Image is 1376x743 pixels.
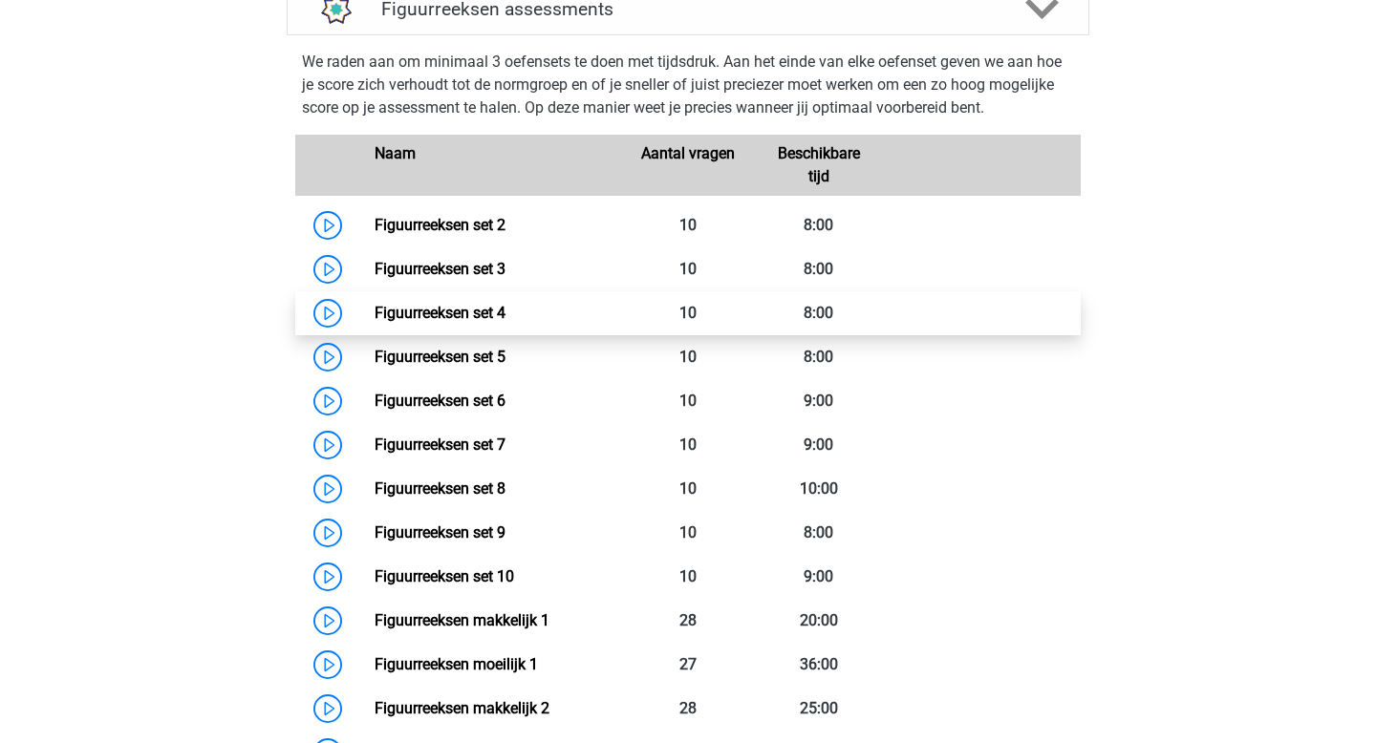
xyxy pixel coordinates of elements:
a: Figuurreeksen set 3 [375,260,505,278]
a: Figuurreeksen set 5 [375,348,505,366]
a: Figuurreeksen moeilijk 1 [375,655,538,673]
a: Figuurreeksen set 10 [375,567,514,585]
div: Beschikbare tijd [753,142,884,188]
div: Aantal vragen [622,142,753,188]
a: Figuurreeksen makkelijk 1 [375,611,549,629]
a: Figuurreeksen set 9 [375,523,505,541]
a: Figuurreeksen makkelijk 2 [375,699,549,717]
a: Figuurreeksen set 6 [375,392,505,410]
div: Naam [360,142,622,188]
a: Figuurreeksen set 7 [375,435,505,454]
p: We raden aan om minimaal 3 oefensets te doen met tijdsdruk. Aan het einde van elke oefenset geven... [302,51,1074,119]
a: Figuurreeksen set 8 [375,479,505,498]
a: Figuurreeksen set 2 [375,216,505,234]
a: Figuurreeksen set 4 [375,304,505,322]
